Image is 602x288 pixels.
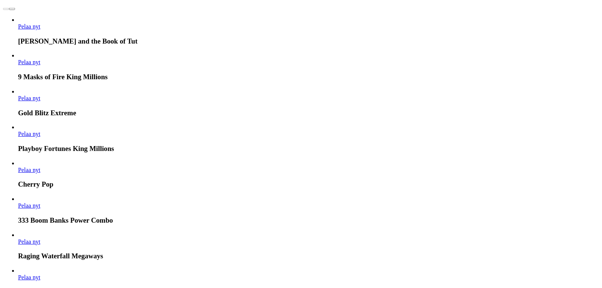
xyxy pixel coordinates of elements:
[18,145,599,153] h3: Playboy Fortunes King Millions
[18,274,40,280] a: Pray for Three
[18,202,40,209] span: Pelaa nyt
[18,167,40,173] span: Pelaa nyt
[18,202,40,209] a: 333 Boom Banks Power Combo
[18,88,599,117] article: Gold Blitz Extreme
[18,167,40,173] a: Cherry Pop
[18,232,599,261] article: Raging Waterfall Megaways
[18,17,599,45] article: John Hunter and the Book of Tut
[3,8,9,10] button: prev slide
[18,37,599,45] h3: [PERSON_NAME] and the Book of Tut
[18,52,599,81] article: 9 Masks of Fire King Millions
[18,23,40,30] span: Pelaa nyt
[18,95,40,101] span: Pelaa nyt
[18,180,599,188] h3: Cherry Pop
[18,73,599,81] h3: 9 Masks of Fire King Millions
[18,216,599,225] h3: 333 Boom Banks Power Combo
[18,131,40,137] span: Pelaa nyt
[18,252,599,260] h3: Raging Waterfall Megaways
[18,59,40,65] a: 9 Masks of Fire King Millions
[18,196,599,225] article: 333 Boom Banks Power Combo
[9,8,15,10] button: next slide
[18,95,40,101] a: Gold Blitz Extreme
[18,131,40,137] a: Playboy Fortunes King Millions
[18,238,40,245] a: Raging Waterfall Megaways
[18,59,40,65] span: Pelaa nyt
[18,109,599,117] h3: Gold Blitz Extreme
[18,274,40,280] span: Pelaa nyt
[18,124,599,153] article: Playboy Fortunes King Millions
[18,23,40,30] a: John Hunter and the Book of Tut
[18,160,599,189] article: Cherry Pop
[18,238,40,245] span: Pelaa nyt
